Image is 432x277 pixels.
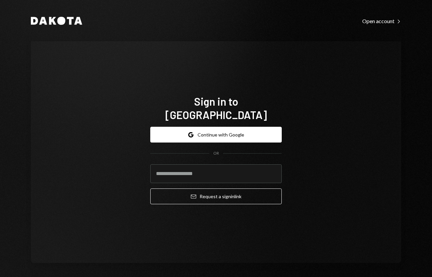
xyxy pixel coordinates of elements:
h1: Sign in to [GEOGRAPHIC_DATA] [150,95,282,121]
a: Open account [362,17,401,24]
div: Open account [362,18,401,24]
button: Continue with Google [150,127,282,143]
div: OR [213,151,219,156]
button: Request a signinlink [150,188,282,204]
